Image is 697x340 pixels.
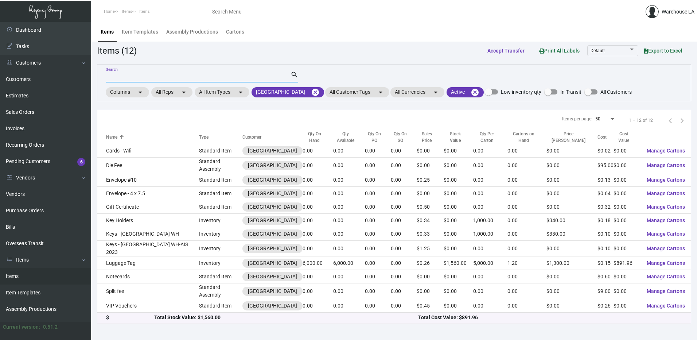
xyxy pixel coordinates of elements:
[248,203,297,211] div: [GEOGRAPHIC_DATA]
[199,270,242,283] td: Standard Item
[597,256,614,270] td: $0.15
[242,131,303,144] th: Customer
[333,299,365,313] td: 0.00
[600,88,632,96] span: All Customers
[303,241,334,256] td: 0.00
[101,28,114,36] div: Items
[597,173,614,187] td: $0.13
[595,116,600,121] span: 50
[417,173,444,187] td: $0.25
[647,260,685,266] span: Manage Cartons
[546,256,597,270] td: $1,300.00
[546,158,597,173] td: $0.00
[417,283,444,299] td: $0.00
[597,134,614,140] div: Cost
[333,144,365,158] td: 0.00
[365,144,391,158] td: 0.00
[507,200,546,214] td: 0.00
[391,241,417,256] td: 0.00
[303,227,334,241] td: 0.00
[646,5,659,18] img: admin@bootstrapmaster.com
[597,299,614,313] td: $0.26
[447,87,484,97] mat-chip: Active
[597,144,614,158] td: $0.02
[507,214,546,227] td: 0.00
[97,144,199,158] td: Cards - Wifi
[391,131,417,144] div: Qty On SO
[614,131,634,144] div: Cost Value
[647,177,685,183] span: Manage Cartons
[417,241,444,256] td: $1.25
[333,173,365,187] td: 0.00
[444,131,466,144] div: Stock Value
[417,270,444,283] td: $0.00
[501,88,541,96] span: Low inventory qty
[546,214,597,227] td: $340.00
[507,131,546,144] div: Cartons on Hand
[166,28,218,36] div: Assembly Productions
[417,214,444,227] td: $0.34
[417,256,444,270] td: $0.26
[444,131,473,144] div: Stock Value
[614,283,641,299] td: $0.00
[97,214,199,227] td: Key Holders
[365,299,391,313] td: 0.00
[614,241,641,256] td: $0.00
[444,144,473,158] td: $0.00
[303,270,334,283] td: 0.00
[418,314,682,321] div: Total Cost Value: $891.96
[236,88,245,97] mat-icon: arrow_drop_down
[473,173,507,187] td: 0.00
[546,187,597,200] td: $0.00
[97,227,199,241] td: Keys - [GEOGRAPHIC_DATA] WH
[365,131,385,144] div: Qty On PO
[417,131,444,144] div: Sales Price
[546,200,597,214] td: $0.00
[106,314,154,321] div: $
[97,187,199,200] td: Envelope - 4 x 7.5
[597,283,614,299] td: $9.00
[597,241,614,256] td: $0.10
[473,131,501,144] div: Qty Per Carton
[333,214,365,227] td: 0.00
[303,256,334,270] td: 6,000.00
[365,241,391,256] td: 0.00
[417,131,437,144] div: Sales Price
[226,28,244,36] div: Cartons
[248,230,297,238] div: [GEOGRAPHIC_DATA]
[641,187,691,200] button: Manage Cartons
[614,227,641,241] td: $0.00
[365,256,391,270] td: 0.00
[641,173,691,186] button: Manage Cartons
[365,227,391,241] td: 0.00
[444,158,473,173] td: $0.00
[122,28,158,36] div: Item Templates
[641,242,691,255] button: Manage Cartons
[43,323,58,331] div: 0.51.2
[417,144,444,158] td: $0.00
[333,131,358,144] div: Qty Available
[199,187,242,200] td: Standard Item
[507,227,546,241] td: 0.00
[676,115,688,126] button: Next page
[303,173,334,187] td: 0.00
[614,270,641,283] td: $0.00
[303,144,334,158] td: 0.00
[507,256,546,270] td: 1.20
[248,287,297,295] div: [GEOGRAPHIC_DATA]
[591,48,605,53] span: Default
[365,187,391,200] td: 0.00
[199,144,242,158] td: Standard Item
[391,131,410,144] div: Qty On SO
[199,173,242,187] td: Standard Item
[614,256,641,270] td: $891.96
[641,200,691,213] button: Manage Cartons
[473,270,507,283] td: 0.00
[647,190,685,196] span: Manage Cartons
[391,144,417,158] td: 0.00
[3,323,40,331] div: Current version:
[431,88,440,97] mat-icon: arrow_drop_down
[647,217,685,223] span: Manage Cartons
[391,283,417,299] td: 0.00
[303,200,334,214] td: 0.00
